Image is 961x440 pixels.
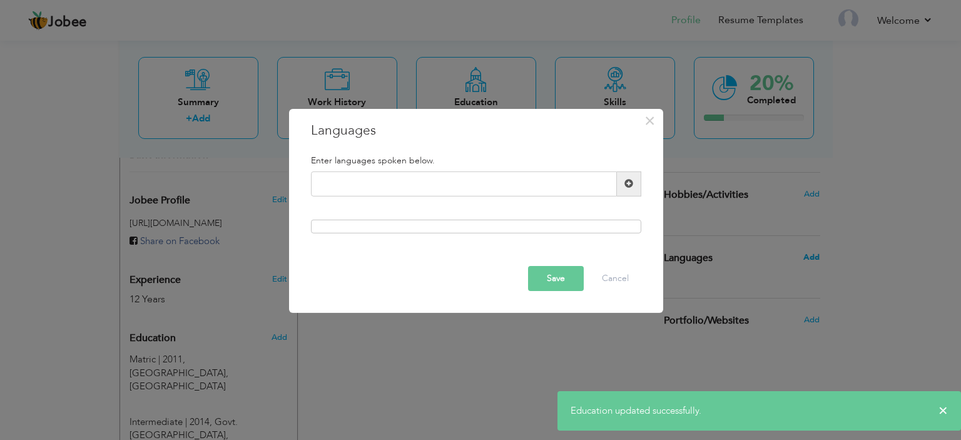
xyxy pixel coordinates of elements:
[938,404,948,417] span: ×
[589,266,641,291] button: Cancel
[311,121,641,140] h3: Languages
[311,155,641,165] h5: Enter languages spoken below.
[644,109,655,131] span: ×
[571,404,701,417] span: Education updated successfully.
[528,266,584,291] button: Save
[640,110,660,130] button: Close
